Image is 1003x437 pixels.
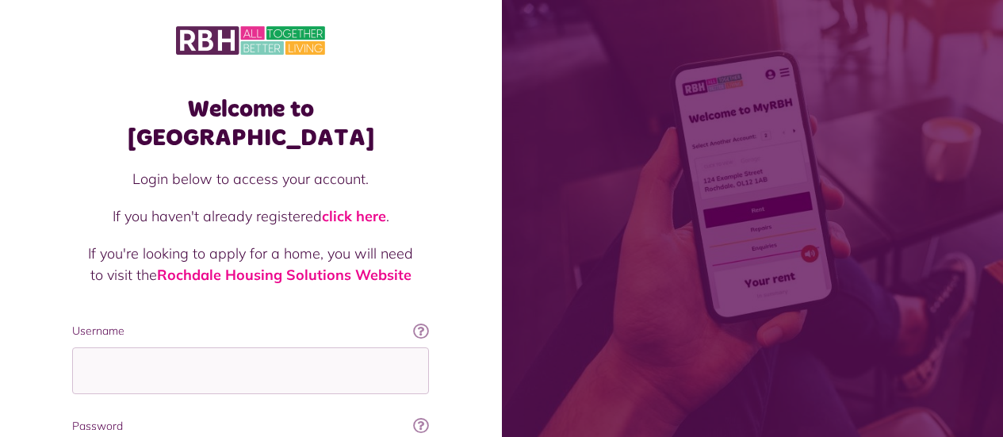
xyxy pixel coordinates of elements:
[88,205,413,227] p: If you haven't already registered .
[88,168,413,190] p: Login below to access your account.
[72,95,429,152] h1: Welcome to [GEOGRAPHIC_DATA]
[72,418,429,435] label: Password
[322,207,386,225] a: click here
[72,323,429,339] label: Username
[88,243,413,286] p: If you're looking to apply for a home, you will need to visit the
[176,24,325,57] img: MyRBH
[157,266,412,284] a: Rochdale Housing Solutions Website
